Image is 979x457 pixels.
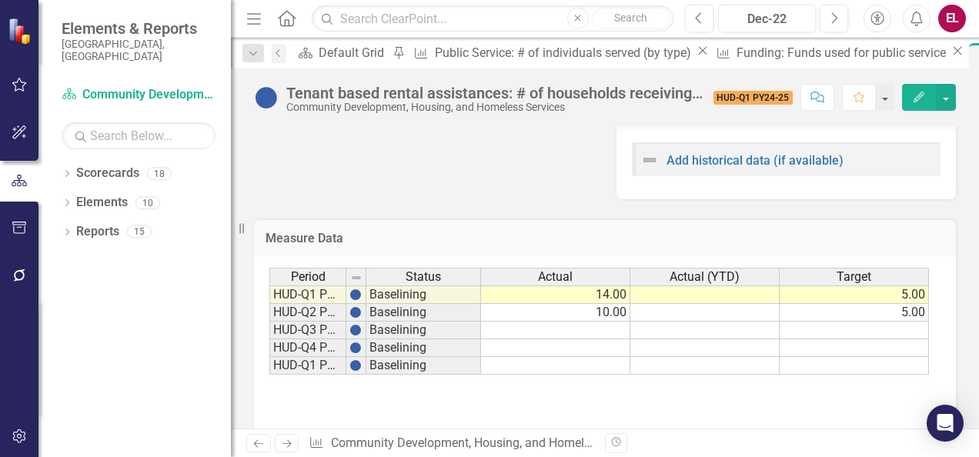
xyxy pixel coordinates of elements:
div: Funding: Funds used for public service [737,43,950,62]
h3: Measure Data [266,232,944,245]
button: Dec-22 [718,5,816,32]
span: Elements & Reports [62,19,216,38]
img: BgCOk07PiH71IgAAAABJRU5ErkJggg== [349,306,362,319]
td: 5.00 [780,304,929,322]
td: HUD-Q1 PY24-25 [269,285,346,304]
small: [GEOGRAPHIC_DATA], [GEOGRAPHIC_DATA] [62,38,216,63]
div: 15 [127,225,152,239]
img: ClearPoint Strategy [8,18,35,45]
a: Scorecards [76,165,139,182]
button: EL [938,5,966,32]
td: Baselining [366,339,481,357]
td: HUD-Q2 PY24-25 [269,304,346,322]
div: Dec-22 [723,10,810,28]
a: Add historical data (if available) [667,153,844,168]
a: Public Service: # of individuals served (by type) [408,43,694,62]
img: Baselining [254,85,279,110]
span: Actual [538,270,573,284]
div: Community Development, Housing, and Homeless Services [286,102,706,113]
td: HUD-Q4 PY24-25 [269,339,346,357]
a: Funding: Funds used for public service [710,43,950,62]
td: Baselining [366,357,481,375]
a: Community Development, Housing, and Homeless Services [331,435,651,450]
span: Status [406,270,441,284]
td: 14.00 [481,285,630,304]
td: HUD-Q1 PY25-26 [269,357,346,375]
td: Baselining [366,304,481,322]
span: HUD-Q1 PY24-25 [713,91,794,105]
td: Baselining [366,322,481,339]
a: Reports [76,223,119,241]
button: Search [593,8,670,29]
td: Baselining [366,285,481,304]
div: Default Grid [319,43,389,62]
a: Elements [76,194,128,212]
img: BgCOk07PiH71IgAAAABJRU5ErkJggg== [349,289,362,301]
span: Actual (YTD) [670,270,740,284]
span: Target [837,270,871,284]
input: Search ClearPoint... [312,5,673,32]
div: Public Service: # of individuals served (by type) [435,43,695,62]
div: 18 [147,167,172,180]
a: Community Development, Housing, and Homeless Services [62,86,216,104]
div: Tenant based rental assistances: # of households receiving assistance [286,85,706,102]
img: 8DAGhfEEPCf229AAAAAElFTkSuQmCC [350,272,363,284]
div: Open Intercom Messenger [927,405,964,442]
img: BgCOk07PiH71IgAAAABJRU5ErkJggg== [349,359,362,372]
img: BgCOk07PiH71IgAAAABJRU5ErkJggg== [349,342,362,354]
td: 5.00 [780,285,929,304]
span: Period [291,270,326,284]
div: 10 [135,196,160,209]
span: Search [614,12,647,24]
img: Not Defined [640,151,659,169]
td: HUD-Q3 PY24-25 [269,322,346,339]
div: » » [309,435,593,452]
a: Default Grid [293,43,389,62]
img: BgCOk07PiH71IgAAAABJRU5ErkJggg== [349,324,362,336]
input: Search Below... [62,122,216,149]
td: 10.00 [481,304,630,322]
